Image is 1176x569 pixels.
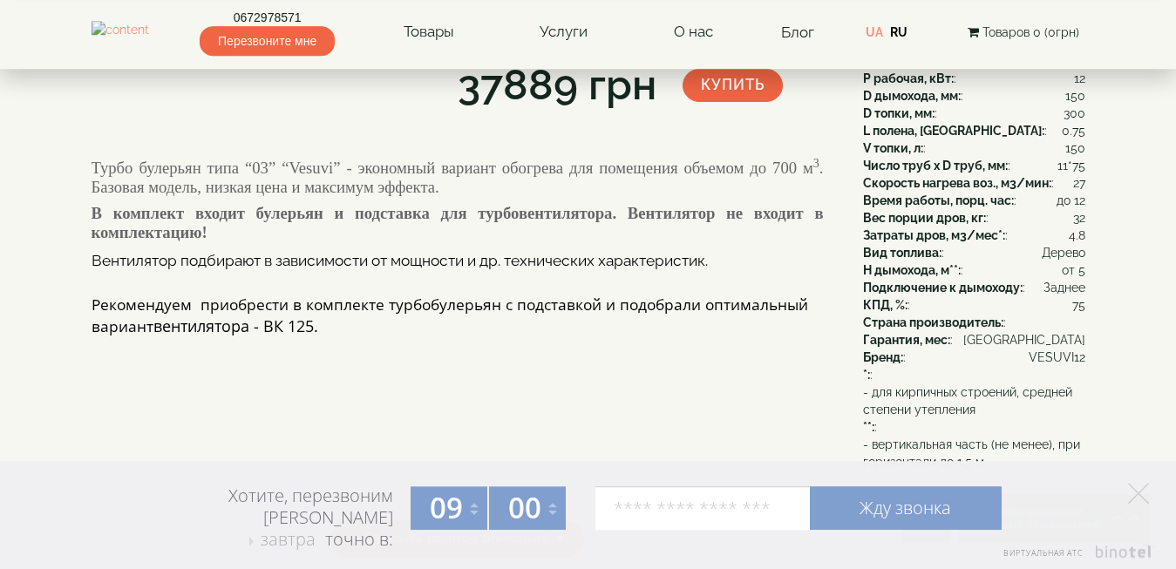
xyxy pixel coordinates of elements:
[810,486,1002,530] a: Жду звонка
[863,383,1085,418] span: - для кирпичных строений, средней степени утепления
[1062,261,1085,279] span: от 5
[863,333,950,347] b: Гарантия, мес:
[1065,87,1085,105] span: 150
[863,244,1085,261] div: :
[863,71,954,85] b: P рабочая, кВт:
[863,192,1085,209] div: :
[863,139,1085,157] div: :
[890,25,907,39] a: RU
[863,314,1085,331] div: :
[200,26,335,56] span: Перезвоните мне
[863,298,907,312] b: КПД, %:
[863,141,923,155] b: V топки, л:
[863,87,1085,105] div: :
[863,350,903,364] b: Бренд:
[863,263,961,277] b: H дымохода, м**:
[92,252,708,269] span: Вентилятор подбирают в зависимости от мощности и др. технических характеристик.
[863,211,986,225] b: Вес порции дров, кг:
[863,366,1085,383] div: :
[863,106,935,120] b: D топки, мм:
[92,159,824,196] span: Турбо булерьян типа “03” “Vesuvi” - экономный вариант обогрева для помещения объемом до 700 м . Б...
[153,315,318,336] span: вентилятора - ВК 125.
[1069,227,1085,244] span: 4.8
[92,294,812,336] span: Рекомендуем приобрести в комплекте турбобулерьян с подставкой и подобрали оптимальный вариант
[261,527,316,551] span: завтра
[863,315,1003,329] b: Страна производитель:
[430,488,463,527] span: 09
[1062,122,1085,139] span: 0.75
[982,25,1079,39] span: Товаров 0 (0грн)
[92,21,149,43] img: content
[863,383,1085,436] div: :
[863,281,1023,295] b: Подключение к дымоходу:
[863,174,1085,192] div: :
[863,193,1014,207] b: Время работы, порц. час:
[863,209,1085,227] div: :
[161,484,393,552] div: Хотите, перезвоним [PERSON_NAME] точно в:
[863,331,1085,349] div: :
[656,12,731,52] a: О нас
[863,70,1085,87] div: :
[1073,209,1085,227] span: 32
[863,89,961,103] b: D дымохода, мм:
[200,9,335,26] a: 0672978571
[962,23,1084,42] button: Товаров 0 (0грн)
[522,12,605,52] a: Услуги
[863,124,1044,138] b: L полена, [GEOGRAPHIC_DATA]:
[863,349,1085,366] div: :
[863,436,1085,471] span: - вертикальная часть (не менее), при горизонтали до 1,5 м
[866,25,883,39] a: UA
[863,159,1008,173] b: Число труб x D труб, мм:
[458,56,656,115] div: 37889 грн
[92,204,824,241] span: В комплект входит булерьян и подставка для турбовентилятора. Вентилятор не входит в комплектацию!
[1073,174,1085,192] span: 27
[863,261,1085,279] div: :
[683,69,783,102] button: Купить
[863,176,1051,190] b: Скорость нагрева воз., м3/мин:
[863,228,1005,242] b: Затраты дров, м3/мес*:
[963,331,1085,349] span: [GEOGRAPHIC_DATA]
[386,12,472,52] a: Товары
[863,227,1085,244] div: :
[1029,349,1074,366] span: VESUVI
[993,545,1154,569] a: Виртуальная АТС
[863,279,1085,296] div: :
[1074,349,1085,366] span: 12
[1074,70,1085,87] span: 12
[863,157,1085,174] div: :
[863,296,1085,314] div: :
[1072,296,1085,314] span: 75
[1065,139,1085,157] span: 150
[863,105,1085,122] div: :
[1064,105,1085,122] span: 300
[1042,244,1085,261] span: Дерево
[1057,157,1085,174] span: 11*75
[508,488,541,527] span: 00
[1057,192,1085,209] span: до 12
[863,122,1085,139] div: :
[813,157,819,170] span: 3
[781,24,814,41] a: Блог
[1043,279,1085,296] span: Заднее
[863,246,941,260] b: Вид топлива:
[1003,547,1084,559] span: Виртуальная АТС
